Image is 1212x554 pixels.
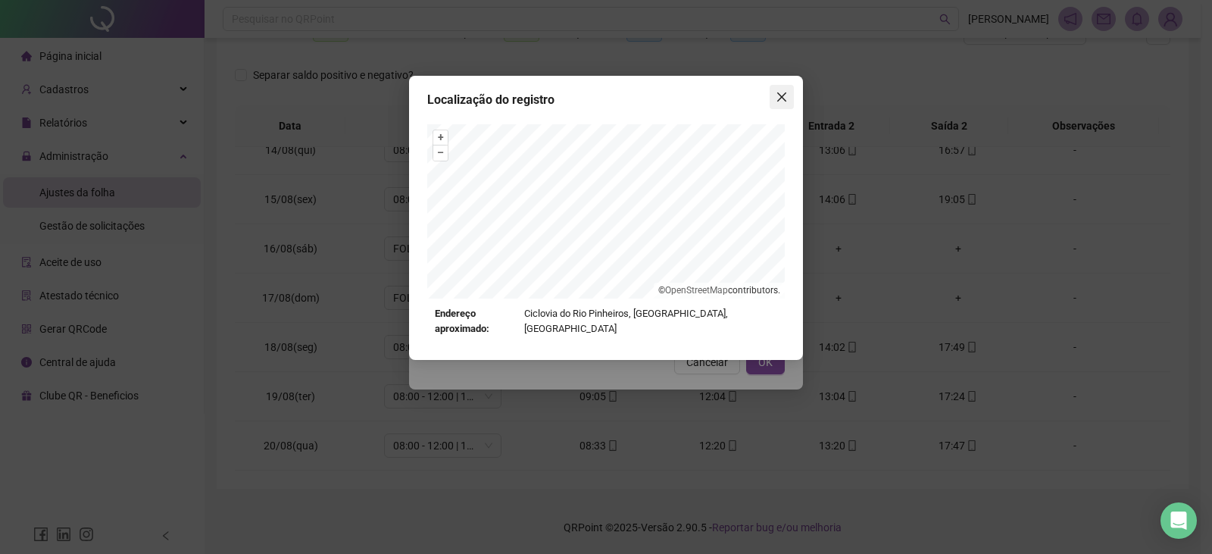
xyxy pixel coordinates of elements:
button: – [433,146,448,160]
button: Close [770,85,794,109]
div: Localização do registro [427,91,785,109]
li: © contributors. [658,285,780,296]
a: OpenStreetMap [665,285,728,296]
button: + [433,130,448,145]
div: Open Intercom Messenger [1160,502,1197,539]
span: close [776,91,788,103]
strong: Endereço aproximado: [435,306,518,337]
div: Ciclovia do Rio Pinheiros, [GEOGRAPHIC_DATA], [GEOGRAPHIC_DATA] [435,306,777,337]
